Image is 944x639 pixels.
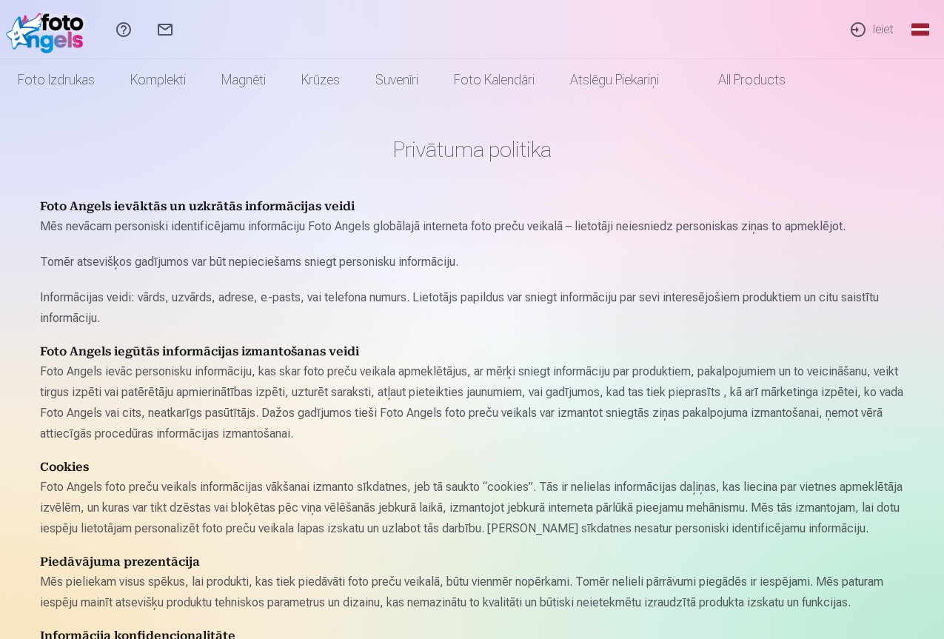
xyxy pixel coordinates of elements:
a: Foto kalendāri [436,59,552,101]
h4: Foto Angels iegūtās informācijas izmantošanas veidi [40,344,905,361]
p: Foto Angels ievāc personisku informāciju, kas skar foto preču veikala apmeklētājus, ar mērķi snie... [40,361,905,444]
a: Suvenīri [358,59,436,101]
h1: Privātuma politika [40,136,905,163]
a: Magnēti [204,59,284,101]
a: Komplekti [113,59,204,101]
p: Mēs pieliekam visus spēkus, lai produkti, kas tiek piedāvāti foto preču veikalā, būtu vienmēr nop... [40,572,905,613]
p: Tomēr atsevišķos gadījumos var būt nepieciešams sniegt personisku informāciju. [40,252,905,272]
p: Mēs nevācam personiski identificējamu informāciju Foto Angels globālajā interneta foto preču veik... [40,216,905,237]
p: Foto Angels foto preču veikals informācijas vākšanai izmanto sīkdatnes, jeb tā saukto “cookies”. ... [40,477,905,539]
a: Krūzes [284,59,358,101]
img: /fa1 [6,6,91,53]
h4: Piedāvājuma prezentācija [40,554,905,572]
h4: Cookies [40,459,905,477]
a: All products [677,59,803,101]
h4: Foto Angels ievāktās un uzkrātās informācijas veidi [40,198,905,216]
a: Atslēgu piekariņi [552,59,677,101]
p: Informācijas veidi: vārds, uzvārds, adrese, e-pasts, vai telefona numurs. Lietotājs papildus var ... [40,287,905,329]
